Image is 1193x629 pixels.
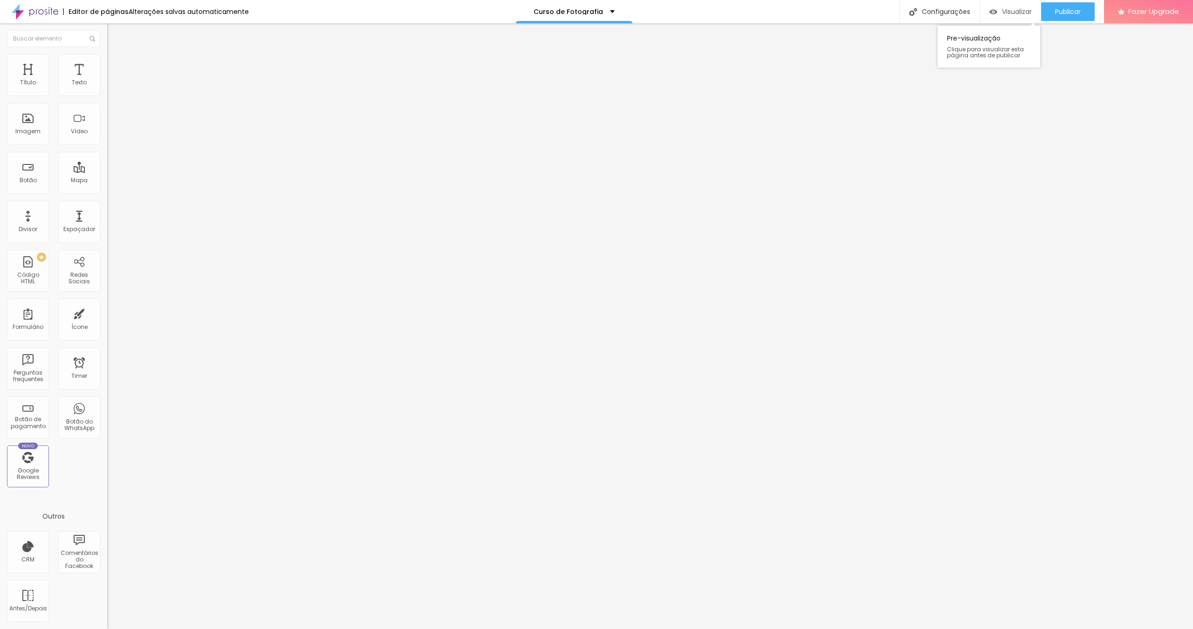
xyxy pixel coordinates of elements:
[1128,7,1179,15] span: Fazer Upgrade
[21,556,34,563] div: CRM
[909,8,917,16] img: Icone
[71,373,87,379] div: Timer
[72,79,87,86] div: Texto
[9,369,46,383] div: Perguntas frequentes
[9,605,46,612] div: Antes/Depois
[63,8,129,15] div: Editor de páginas
[1002,8,1032,15] span: Visualizar
[989,8,997,16] img: view-1.svg
[63,226,95,232] div: Espaçador
[71,128,88,135] div: Vídeo
[1055,8,1081,15] span: Publicar
[13,324,43,330] div: Formulário
[18,443,38,449] div: Novo
[71,177,88,184] div: Mapa
[947,46,1031,58] span: Clique para visualizar esta página antes de publicar.
[20,177,37,184] div: Botão
[7,30,100,47] input: Buscar elemento
[71,324,88,330] div: Ícone
[129,8,249,15] div: Alterações salvas automaticamente
[980,2,1041,21] button: Visualizar
[1041,2,1095,21] button: Publicar
[15,128,41,135] div: Imagem
[938,26,1040,68] div: Pre-visualização
[61,272,97,285] div: Redes Sociais
[61,418,97,432] div: Botão do WhatsApp
[9,416,46,430] div: Botão de pagamento
[9,467,46,481] div: Google Reviews
[534,8,603,15] p: Curso de Fotografia
[89,36,95,41] img: Icone
[19,226,37,232] div: Divisor
[9,272,46,285] div: Código HTML
[20,79,36,86] div: Título
[61,550,97,570] div: Comentários do Facebook
[107,23,1193,629] iframe: Editor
